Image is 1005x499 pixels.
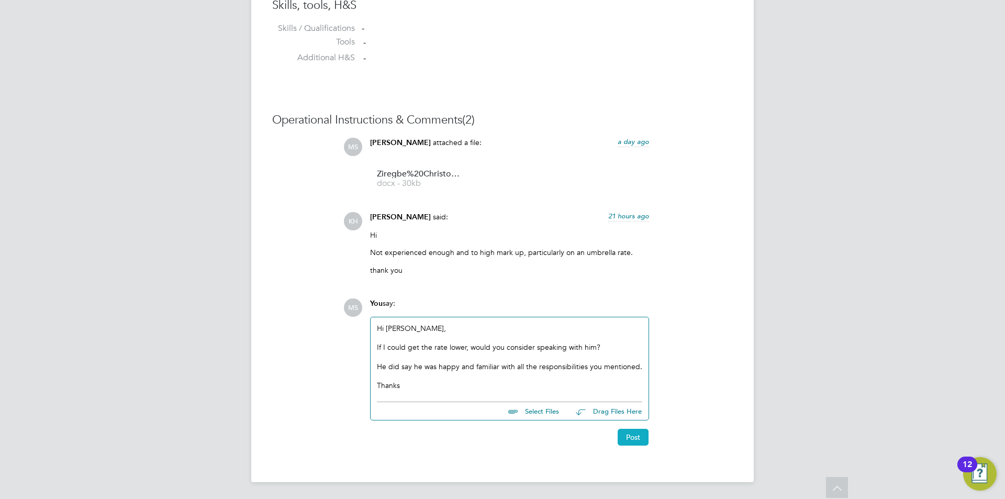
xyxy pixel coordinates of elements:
span: 21 hours ago [608,212,649,220]
span: [PERSON_NAME] [370,213,431,221]
button: Open Resource Center, 12 new notifications [963,457,997,491]
div: Hi [PERSON_NAME], [377,324,642,390]
span: - [363,53,366,63]
span: MS [344,138,362,156]
div: 12 [963,464,972,478]
span: said: [433,212,448,221]
div: If I could get the rate lower, would you consider speaking with him? [377,342,642,352]
span: (2) [462,113,475,127]
h3: Operational Instructions & Comments [272,113,733,128]
span: Ziregbe%20Christopher%20253863 [377,170,461,178]
p: Hi [370,230,649,240]
span: attached a file: [433,138,482,147]
label: Additional H&S [272,52,355,63]
button: Drag Files Here [567,401,642,423]
span: MS [344,298,362,317]
label: Skills / Qualifications [272,23,355,34]
span: KH [344,212,362,230]
p: Not experienced enough and to high mark up, particularly on an umbrella rate. [370,248,649,257]
a: Ziregbe%20Christopher%20253863 docx - 30kb [377,170,461,187]
button: Post [618,429,649,446]
div: He did say he was happy and familiar with all the responsibilities you mentioned. [377,362,642,371]
span: docx - 30kb [377,180,461,187]
span: - [363,37,366,48]
span: [PERSON_NAME] [370,138,431,147]
p: thank you [370,265,649,275]
label: Tools [272,37,355,48]
span: a day ago [618,137,649,146]
div: say: [370,298,649,317]
div: - [362,23,733,34]
span: You [370,299,383,308]
div: Thanks [377,381,642,390]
